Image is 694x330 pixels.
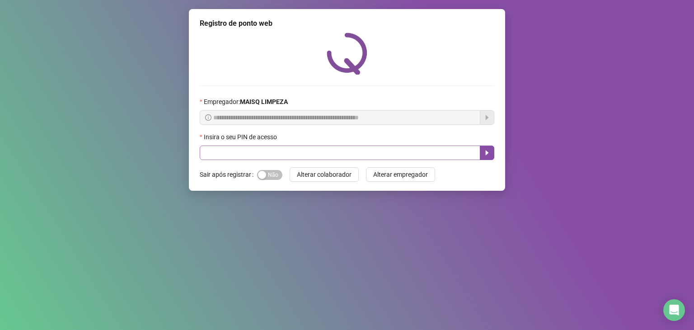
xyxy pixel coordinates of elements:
[204,97,288,107] span: Empregador :
[240,98,288,105] strong: MAISQ LIMPEZA
[483,149,491,156] span: caret-right
[200,18,494,29] div: Registro de ponto web
[297,170,352,179] span: Alterar colaborador
[366,167,435,182] button: Alterar empregador
[663,299,685,321] div: Open Intercom Messenger
[205,114,211,121] span: info-circle
[373,170,428,179] span: Alterar empregador
[327,33,367,75] img: QRPoint
[200,132,283,142] label: Insira o seu PIN de acesso
[290,167,359,182] button: Alterar colaborador
[200,167,257,182] label: Sair após registrar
